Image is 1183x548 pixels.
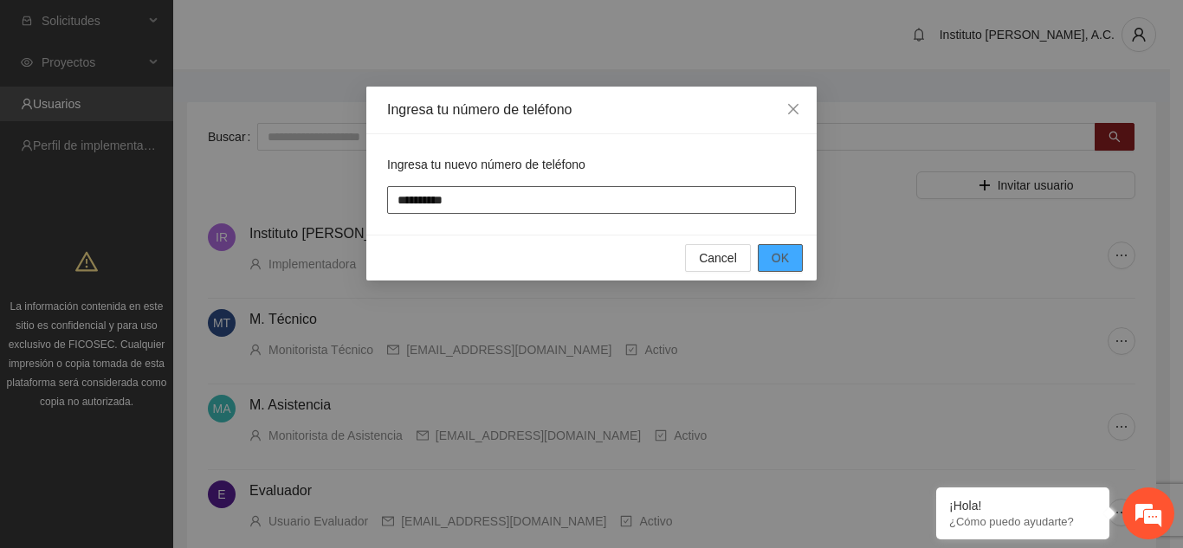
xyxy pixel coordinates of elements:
div: ¡Hola! [949,499,1096,513]
button: Cancel [685,244,751,272]
div: Chatee con nosotros ahora [90,88,291,111]
button: Close [770,87,817,133]
div: Ingresa tu número de teléfono [387,100,796,119]
span: Cancel [699,248,737,268]
span: Estamos en línea. [100,177,239,351]
textarea: Escriba su mensaje y pulse “Intro” [9,364,330,425]
span: close [786,102,800,116]
p: Ingresa tu nuevo número de teléfono [387,155,796,174]
button: OK [758,244,803,272]
div: Minimizar ventana de chat en vivo [284,9,326,50]
p: ¿Cómo puedo ayudarte? [949,515,1096,528]
span: OK [772,248,789,268]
